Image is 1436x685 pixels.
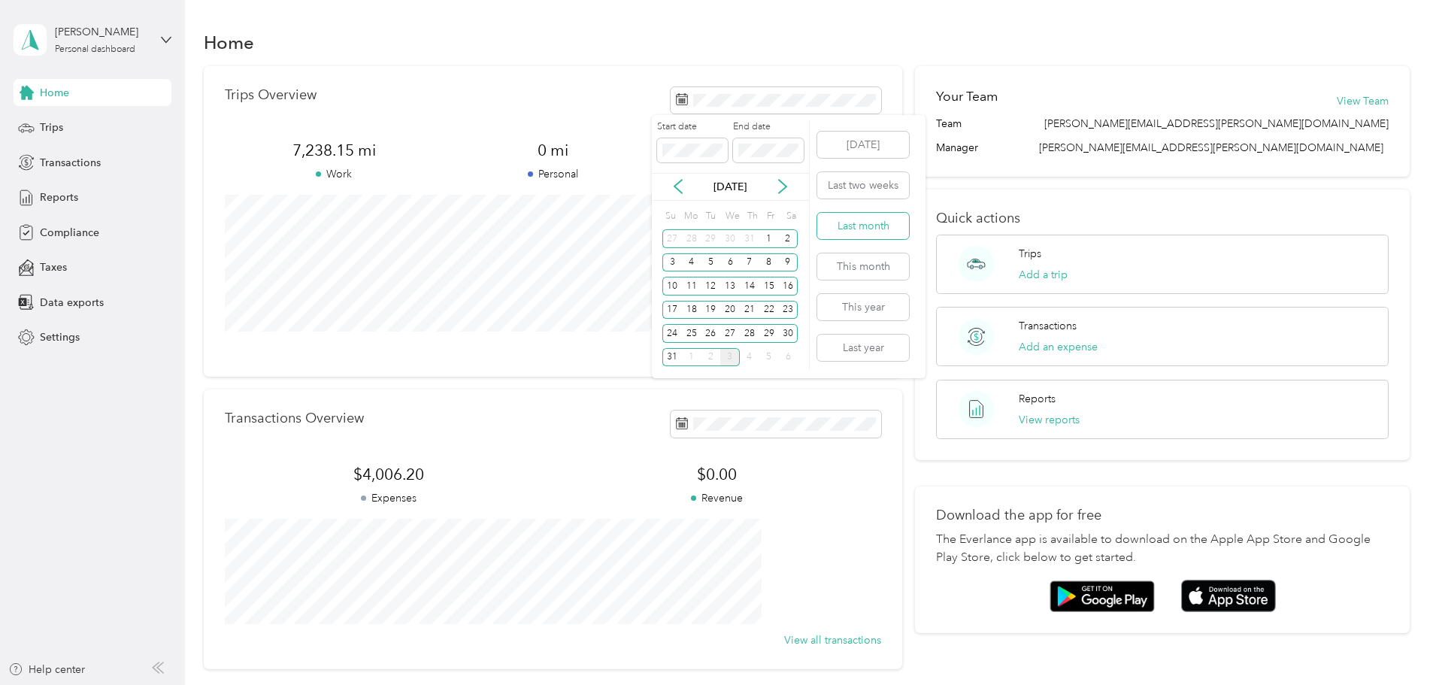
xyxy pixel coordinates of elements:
[1019,267,1068,283] button: Add a trip
[1019,391,1056,407] p: Reports
[225,464,553,485] span: $4,006.20
[936,508,1389,523] p: Download the app for free
[1352,601,1436,685] iframe: Everlance-gr Chat Button Frame
[720,301,740,320] div: 20
[8,662,85,677] button: Help center
[720,253,740,272] div: 6
[225,411,364,426] p: Transactions Overview
[701,277,720,296] div: 12
[225,87,317,103] p: Trips Overview
[745,206,759,227] div: Th
[662,206,677,227] div: Su
[723,206,740,227] div: We
[778,253,798,272] div: 9
[759,229,779,248] div: 1
[701,229,720,248] div: 29
[936,531,1389,567] p: The Everlance app is available to download on the Apple App Store and Google Play Store, click be...
[40,225,99,241] span: Compliance
[40,329,80,345] span: Settings
[1019,412,1080,428] button: View reports
[740,253,759,272] div: 7
[40,85,69,101] span: Home
[759,324,779,343] div: 29
[553,464,880,485] span: $0.00
[225,140,444,161] span: 7,238.15 mi
[740,301,759,320] div: 21
[662,301,682,320] div: 17
[657,120,728,134] label: Start date
[662,324,682,343] div: 24
[759,277,779,296] div: 15
[698,179,762,195] p: [DATE]
[40,189,78,205] span: Reports
[817,335,909,361] button: Last year
[817,253,909,280] button: This month
[936,211,1389,226] p: Quick actions
[40,155,101,171] span: Transactions
[740,324,759,343] div: 28
[936,87,998,106] h2: Your Team
[1337,93,1389,109] button: View Team
[701,324,720,343] div: 26
[1050,580,1155,612] img: Google play
[662,229,682,248] div: 27
[936,140,978,156] span: Manager
[720,324,740,343] div: 27
[784,632,881,648] button: View all transactions
[55,45,135,54] div: Personal dashboard
[1019,339,1098,355] button: Add an expense
[40,259,67,275] span: Taxes
[778,301,798,320] div: 23
[759,253,779,272] div: 8
[1039,141,1383,154] span: [PERSON_NAME][EMAIL_ADDRESS][PERSON_NAME][DOMAIN_NAME]
[936,116,962,132] span: Team
[662,253,682,272] div: 3
[682,253,701,272] div: 4
[759,301,779,320] div: 22
[720,277,740,296] div: 13
[1019,318,1077,334] p: Transactions
[817,132,909,158] button: [DATE]
[740,229,759,248] div: 31
[1044,116,1389,132] span: [PERSON_NAME][EMAIL_ADDRESS][PERSON_NAME][DOMAIN_NAME]
[764,206,778,227] div: Fr
[778,229,798,248] div: 2
[778,277,798,296] div: 16
[740,277,759,296] div: 14
[662,277,682,296] div: 10
[817,294,909,320] button: This year
[817,172,909,199] button: Last two weeks
[444,166,662,182] p: Personal
[783,206,798,227] div: Sa
[701,348,720,367] div: 2
[733,120,804,134] label: End date
[682,206,698,227] div: Mo
[553,490,880,506] p: Revenue
[740,348,759,367] div: 4
[1181,580,1276,612] img: App store
[682,229,701,248] div: 28
[682,348,701,367] div: 1
[204,35,254,50] h1: Home
[701,301,720,320] div: 19
[40,120,63,135] span: Trips
[682,277,701,296] div: 11
[701,253,720,272] div: 5
[225,166,444,182] p: Work
[662,348,682,367] div: 31
[759,348,779,367] div: 5
[778,324,798,343] div: 30
[720,229,740,248] div: 30
[444,140,662,161] span: 0 mi
[40,295,104,311] span: Data exports
[682,301,701,320] div: 18
[55,24,149,40] div: [PERSON_NAME]
[703,206,717,227] div: Tu
[720,348,740,367] div: 3
[817,213,909,239] button: Last month
[778,348,798,367] div: 6
[682,324,701,343] div: 25
[225,490,553,506] p: Expenses
[1019,246,1041,262] p: Trips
